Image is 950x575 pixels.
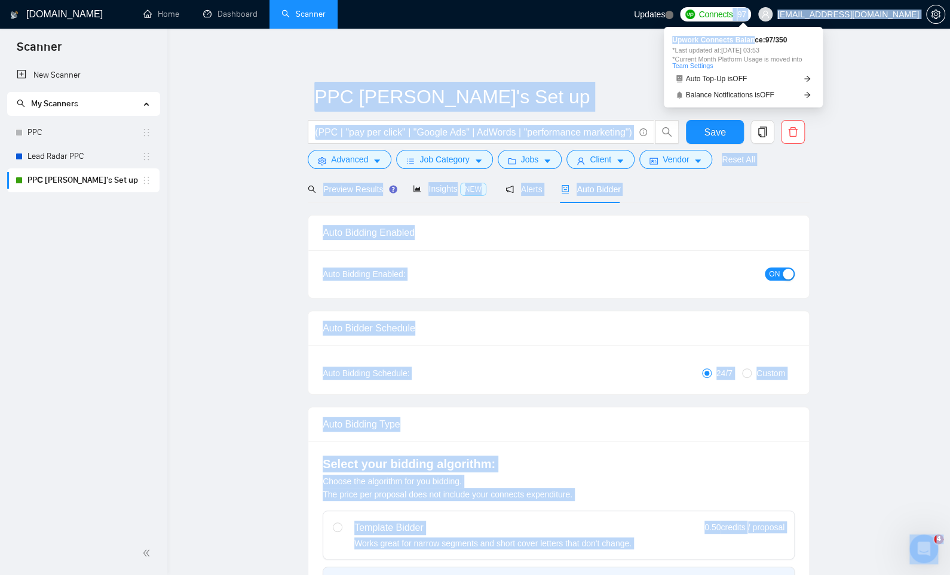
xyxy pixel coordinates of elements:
span: folder [508,156,516,165]
div: Template Bidder [354,521,632,535]
span: *Last updated at: [DATE] 03:53 [672,47,814,54]
span: Choose the algorithm for you bidding. The price per proposal does not include your connects expen... [323,476,572,499]
span: delete [782,127,804,137]
img: logo [10,5,19,24]
span: / proposal [748,521,784,533]
button: setting [926,5,945,24]
div: Auto Bidding Enabled [323,216,795,250]
span: Auto Top-Up is OFF [686,75,747,82]
span: search [655,127,678,137]
span: 24/7 [712,367,737,380]
div: Tooltip anchor [388,184,399,195]
div: Auto Bidding Enabled: [323,267,480,281]
span: info-circle [639,128,647,136]
span: Connects: [698,8,734,21]
button: folderJobscaret-down [498,150,562,169]
span: Job Category [419,153,469,166]
span: My Scanners [17,99,78,109]
span: Client [590,153,611,166]
a: dashboardDashboard [203,9,258,19]
button: idcardVendorcaret-down [639,150,712,169]
span: Balance Notifications is OFF [686,91,774,99]
span: caret-down [474,156,483,165]
span: bell [676,91,683,99]
span: Save [704,125,725,140]
input: Search Freelance Jobs... [315,125,634,140]
span: holder [142,152,151,161]
span: caret-down [543,156,551,165]
span: My Scanners [31,99,78,109]
li: PPC [7,121,160,144]
span: 4 [934,534,943,544]
button: Save [686,120,744,144]
a: homeHome [143,9,179,19]
span: Advanced [331,153,368,166]
img: upwork-logo.png [685,10,695,19]
span: arrow-right [804,91,811,99]
span: 97 [737,8,746,21]
span: area-chart [413,185,421,193]
h4: Select your bidding algorithm: [323,456,795,472]
span: setting [318,156,326,165]
span: ON [769,267,780,281]
span: bars [406,156,415,165]
a: bellBalance Notifications isOFFarrow-right [672,89,814,102]
div: Auto Bidding Schedule: [323,367,480,380]
a: robotAuto Top-Up isOFFarrow-right [672,73,814,85]
li: New Scanner [7,63,160,87]
span: user [761,10,770,19]
span: Insights [413,184,486,193]
button: delete [781,120,805,144]
a: New Scanner [17,63,150,87]
span: double-left [142,547,154,559]
span: robot [561,185,569,193]
iframe: Intercom live chat [909,534,938,563]
span: *Current Month Platform Usage is moved into [672,56,814,69]
a: searchScanner [281,9,326,19]
li: PPС Misha's Set up [7,168,160,192]
div: Auto Bidder Schedule [323,311,795,345]
span: Auto Bidder [561,185,620,194]
a: PPC [27,121,142,144]
li: Lead Radar PPC [7,144,160,168]
span: setting [927,10,945,19]
button: copy [750,120,774,144]
span: Preview Results [308,185,394,194]
span: Jobs [521,153,539,166]
span: caret-down [616,156,624,165]
a: Team Settings [672,62,713,69]
span: Vendor [663,153,689,166]
span: Custom [752,367,790,380]
button: settingAdvancedcaret-down [308,150,391,169]
span: Updates [634,10,665,19]
span: holder [142,176,151,185]
span: search [308,185,316,193]
span: arrow-right [804,75,811,82]
span: caret-down [373,156,381,165]
a: Lead Radar PPC [27,144,142,168]
span: Alerts [505,185,543,194]
a: setting [926,10,945,19]
span: idcard [649,156,658,165]
span: copy [751,127,774,137]
div: Works great for narrow segments and short cover letters that don't change. [354,537,632,549]
span: caret-down [694,156,702,165]
span: robot [676,75,683,82]
span: search [17,99,25,107]
span: notification [505,185,514,193]
button: userClientcaret-down [566,150,635,169]
a: PPС [PERSON_NAME]'s Set up [27,168,142,192]
span: holder [142,128,151,137]
div: Auto Bidding Type [323,407,795,441]
button: barsJob Categorycaret-down [396,150,492,169]
a: Reset All [722,153,755,166]
input: Scanner name... [314,82,785,112]
span: user [577,156,585,165]
button: search [655,120,679,144]
span: Scanner [7,38,71,63]
span: Upwork Connects Balance: 97 / 350 [672,36,814,44]
span: 0.50 credits [704,521,745,534]
span: NEW [460,183,486,196]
